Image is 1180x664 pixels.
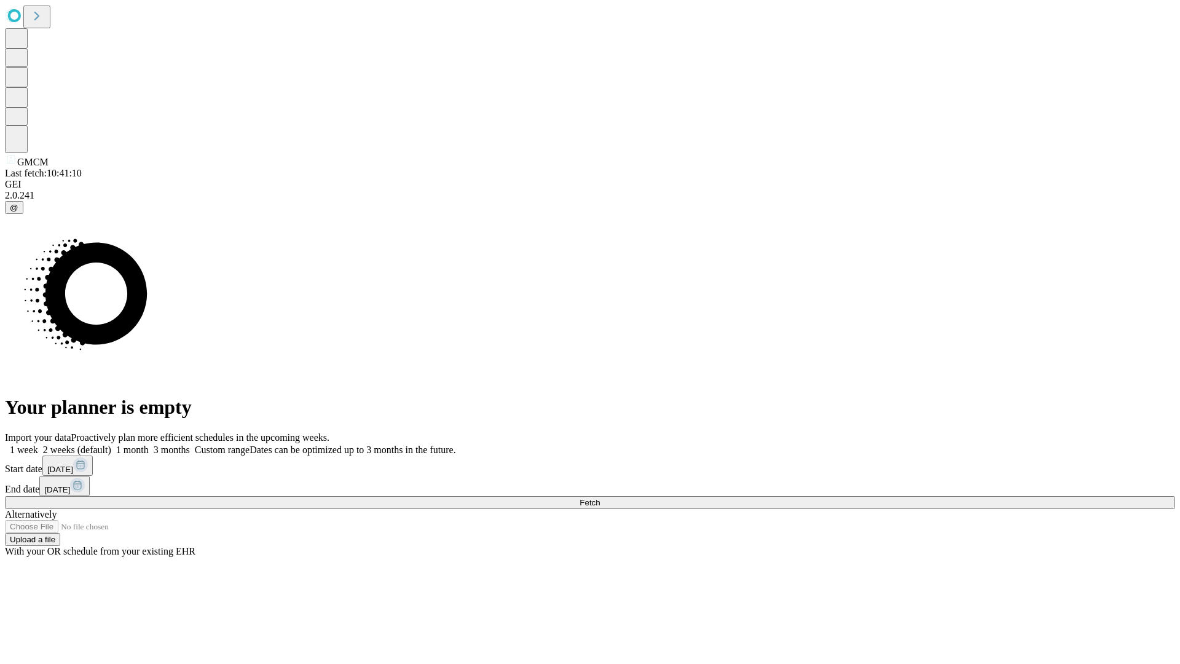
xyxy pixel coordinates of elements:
[116,445,149,455] span: 1 month
[5,190,1175,201] div: 2.0.241
[580,498,600,507] span: Fetch
[5,533,60,546] button: Upload a file
[71,432,329,443] span: Proactively plan more efficient schedules in the upcoming weeks.
[10,445,38,455] span: 1 week
[47,465,73,474] span: [DATE]
[17,157,49,167] span: GMCM
[5,546,195,556] span: With your OR schedule from your existing EHR
[5,456,1175,476] div: Start date
[250,445,455,455] span: Dates can be optimized up to 3 months in the future.
[195,445,250,455] span: Custom range
[5,201,23,214] button: @
[10,203,18,212] span: @
[5,496,1175,509] button: Fetch
[44,485,70,494] span: [DATE]
[5,432,71,443] span: Import your data
[5,179,1175,190] div: GEI
[5,509,57,520] span: Alternatively
[5,476,1175,496] div: End date
[5,168,82,178] span: Last fetch: 10:41:10
[42,456,93,476] button: [DATE]
[5,396,1175,419] h1: Your planner is empty
[43,445,111,455] span: 2 weeks (default)
[39,476,90,496] button: [DATE]
[154,445,190,455] span: 3 months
